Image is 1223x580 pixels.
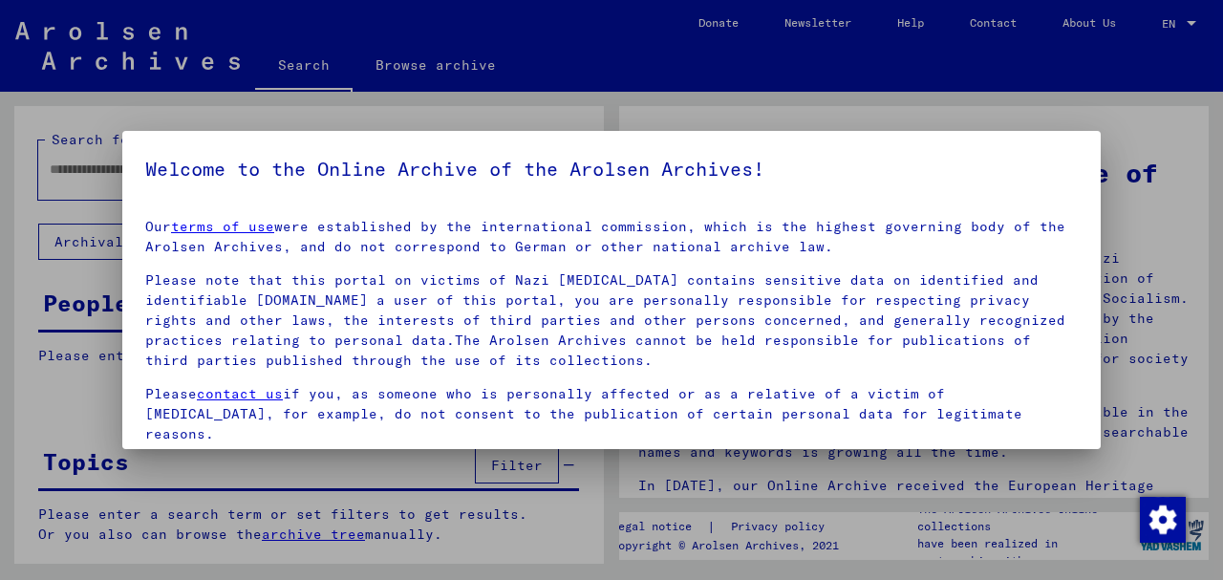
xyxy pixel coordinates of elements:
a: contact us [197,385,283,402]
div: Change consent [1139,496,1185,542]
h5: Welcome to the Online Archive of the Arolsen Archives! [145,154,1078,184]
p: Please note that this portal on victims of Nazi [MEDICAL_DATA] contains sensitive data on identif... [145,270,1078,371]
img: Change consent [1140,497,1186,543]
a: terms of use [171,218,274,235]
p: Our were established by the international commission, which is the highest governing body of the ... [145,217,1078,257]
p: Please if you, as someone who is personally affected or as a relative of a victim of [MEDICAL_DAT... [145,384,1078,444]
